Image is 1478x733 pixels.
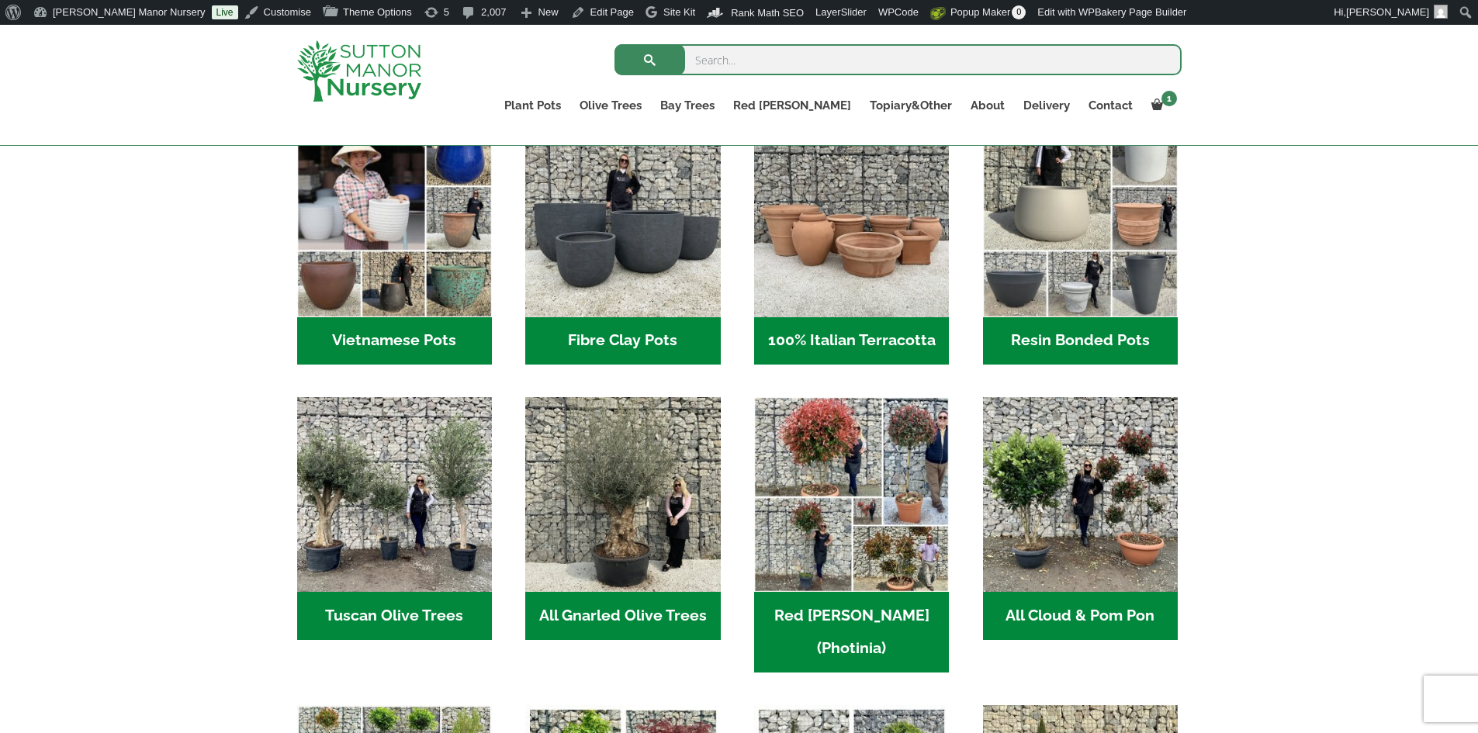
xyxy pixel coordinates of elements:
a: About [961,95,1014,116]
a: Olive Trees [570,95,651,116]
img: Home - F5A23A45 75B5 4929 8FB2 454246946332 [754,397,949,592]
a: Visit product category All Gnarled Olive Trees [525,397,720,640]
span: 1 [1161,91,1177,106]
h2: Resin Bonded Pots [983,317,1178,365]
img: Home - 1B137C32 8D99 4B1A AA2F 25D5E514E47D 1 105 c [754,122,949,316]
img: Home - A124EB98 0980 45A7 B835 C04B779F7765 [983,397,1178,592]
span: Site Kit [663,6,695,18]
img: Home - 8194B7A3 2818 4562 B9DD 4EBD5DC21C71 1 105 c 1 [525,122,720,316]
img: logo [297,40,421,102]
a: Visit product category Tuscan Olive Trees [297,397,492,640]
a: Live [212,5,238,19]
img: Home - 6E921A5B 9E2F 4B13 AB99 4EF601C89C59 1 105 c [297,122,492,316]
span: [PERSON_NAME] [1346,6,1429,18]
h2: Fibre Clay Pots [525,317,720,365]
a: 1 [1142,95,1182,116]
a: Delivery [1014,95,1079,116]
a: Contact [1079,95,1142,116]
img: Home - 5833C5B7 31D0 4C3A 8E42 DB494A1738DB [525,397,720,592]
span: 0 [1012,5,1026,19]
a: Plant Pots [495,95,570,116]
h2: Vietnamese Pots [297,317,492,365]
h2: 100% Italian Terracotta [754,317,949,365]
a: Visit product category Red Robin (Photinia) [754,397,949,672]
h2: Red [PERSON_NAME] (Photinia) [754,592,949,672]
a: Visit product category 100% Italian Terracotta [754,122,949,365]
h2: All Gnarled Olive Trees [525,592,720,640]
a: Visit product category Fibre Clay Pots [525,122,720,365]
a: Red [PERSON_NAME] [724,95,860,116]
h2: All Cloud & Pom Pon [983,592,1178,640]
a: Visit product category Vietnamese Pots [297,122,492,365]
a: Visit product category Resin Bonded Pots [983,122,1178,365]
img: Home - 67232D1B A461 444F B0F6 BDEDC2C7E10B 1 105 c [983,122,1178,316]
h2: Tuscan Olive Trees [297,592,492,640]
img: Home - 7716AD77 15EA 4607 B135 B37375859F10 [297,397,492,592]
a: Topiary&Other [860,95,961,116]
span: Rank Math SEO [731,7,804,19]
a: Visit product category All Cloud & Pom Pon [983,397,1178,640]
input: Search... [614,44,1182,75]
a: Bay Trees [651,95,724,116]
